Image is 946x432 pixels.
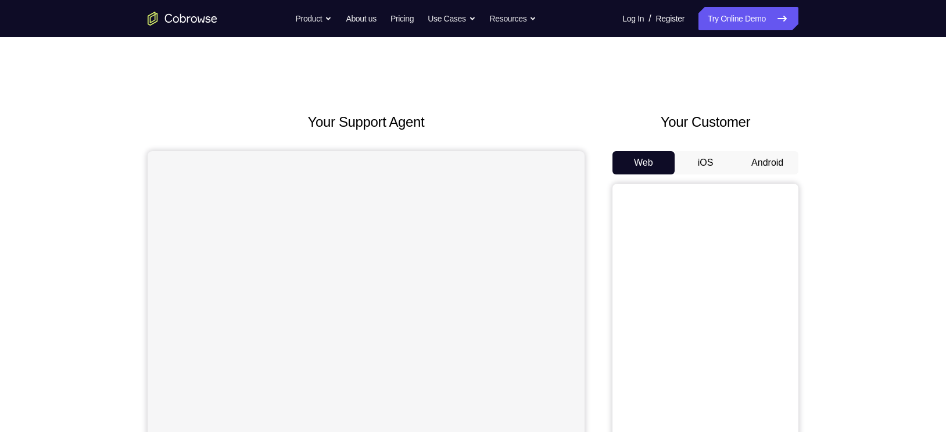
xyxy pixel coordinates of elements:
span: / [648,12,651,26]
a: Pricing [390,7,414,30]
button: Use Cases [428,7,475,30]
button: iOS [675,151,737,174]
a: Register [656,7,685,30]
button: Web [612,151,675,174]
button: Product [296,7,332,30]
a: Go to the home page [148,12,217,26]
h2: Your Support Agent [148,112,585,133]
button: Resources [490,7,537,30]
h2: Your Customer [612,112,798,133]
a: Log In [622,7,644,30]
a: Try Online Demo [698,7,798,30]
a: About us [346,7,376,30]
button: Android [736,151,798,174]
